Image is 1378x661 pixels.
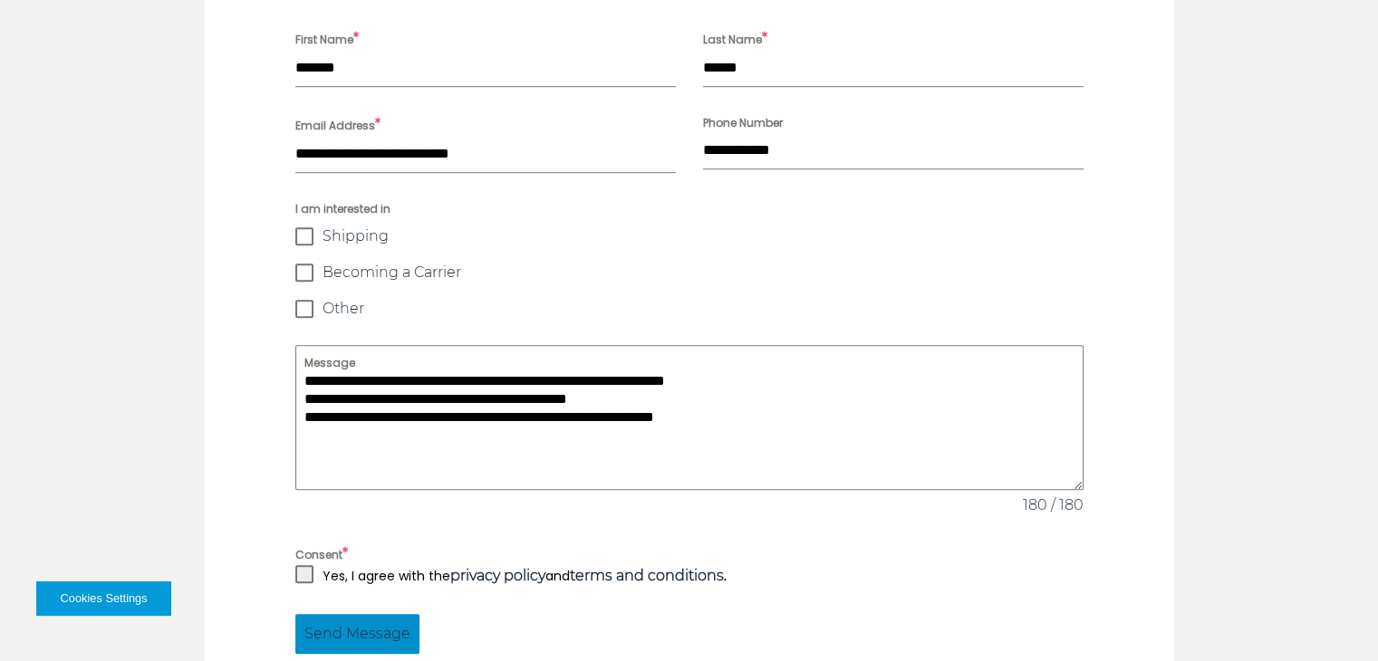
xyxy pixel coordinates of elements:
label: Other [295,300,1084,318]
span: Becoming a Carrier [323,263,461,282]
label: Shipping [295,227,1084,245]
span: I am interested in [295,200,1084,218]
span: 180 / 180 [1011,494,1084,516]
button: Send Message [295,614,419,654]
a: terms and conditions [570,567,724,584]
strong: . [570,567,727,585]
button: Cookies Settings [36,581,171,616]
span: Other [323,300,364,318]
label: Consent [295,543,1084,565]
span: Send Message [304,623,410,645]
label: Becoming a Carrier [295,263,1084,282]
span: Shipping [323,227,389,245]
p: Yes, I agree with the and [323,565,727,587]
a: privacy policy [450,567,545,584]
